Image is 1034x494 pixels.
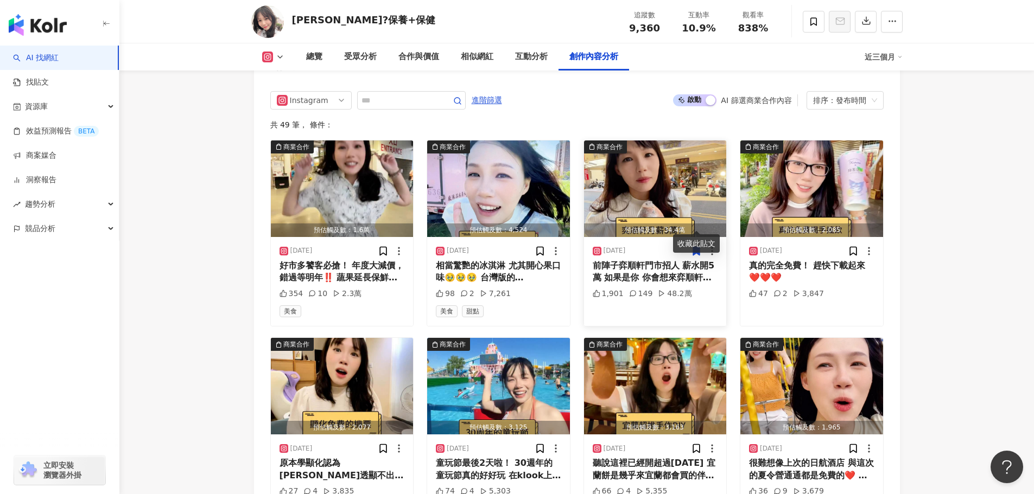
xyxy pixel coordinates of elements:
[678,10,720,21] div: 互動率
[271,338,414,434] button: 商業合作預估觸及數：2,077
[13,150,56,161] a: 商案媒合
[673,234,720,253] div: 收藏此貼文
[271,140,414,237] img: post-image
[740,140,883,237] img: post-image
[658,288,692,299] div: 48.2萬
[270,120,884,129] div: 共 49 筆 ， 條件：
[593,260,718,284] div: 前陣子弈順軒門市招人 薪水開5萬 如果是你 你會想來弈順軒工作嗎？
[462,305,484,317] span: 甜點
[593,457,718,482] div: 聽說這裡已經開超過[DATE] 宜蘭餅是幾乎來宜蘭都會買的伴手禮 手作宜蘭餅沒有跟任何平台合作 只能電話預約或現場預約 （非常宜蘭人作風） 目前做的是阿華田口味 阿華田口味只合作到今年 明年開始...
[593,288,624,299] div: 1,901
[283,339,309,350] div: 商業合作
[290,92,325,109] div: Instagram
[427,338,570,434] img: post-image
[436,288,455,299] div: 98
[760,246,782,255] div: [DATE]
[793,288,824,299] div: 3,847
[271,421,414,434] div: 預估觸及數：2,077
[280,260,405,284] div: 好市多饕客必搶！ 年度大減價，錯過等明年‼️ 蔬果延長保鮮、食材分裝必備的MIT保鮮神器 憑什麼👉延長保鮮多一週、鎖住風味不竄味？ 靠的不是運氣是「科技」！ #USii高效蔬果鎖鮮袋 與農學專家...
[17,461,39,479] img: chrome extension
[13,175,56,185] a: 洞察報告
[283,142,309,152] div: 商業合作
[773,288,788,299] div: 2
[427,140,570,237] button: 商業合作預估觸及數：4,524
[753,142,779,152] div: 商業合作
[436,260,561,284] div: 相當驚艷的冰淇淋 尤其開心果口味🥹🥹🥹 台灣版的[PERSON_NAME] 📍福鼎冰淇淋 地址：[STREET_ADDRESS] 沒有任何的招牌 可以網路下單都有宅配 大推開心果口味❤️❤️❤️
[472,92,502,109] span: 進階篩選
[13,201,21,208] span: rise
[427,223,570,237] div: 預估觸及數：4,524
[9,14,67,36] img: logo
[597,142,623,152] div: 商業合作
[280,457,405,482] div: 原本學顯化認為[PERSON_NAME]透顯不出來 但我朋友硬生生的顯化樂透中了10萬🥹 看來只要抓到顯化訣竅 真的連樂透也顯的出來🙏🏻 免費機票真的是近期最扯的顯化🤣 我的班機已經超滿 哩程兌...
[43,460,81,480] span: 立即安裝 瀏覽器外掛
[604,444,626,453] div: [DATE]
[682,23,715,34] span: 10.9%
[740,338,883,434] img: post-image
[13,126,99,137] a: 效益預測報告BETA
[753,339,779,350] div: 商業合作
[280,305,301,317] span: 美食
[597,339,623,350] div: 商業合作
[292,13,436,27] div: [PERSON_NAME]?保養+保健
[306,50,322,63] div: 總覽
[427,140,570,237] img: post-image
[25,192,55,216] span: 趨勢分析
[290,444,313,453] div: [DATE]
[290,246,313,255] div: [DATE]
[749,457,874,482] div: 很難想像上次的日航酒店 與這次的夏令營通通都是免費的❤️ 跟klook合作真的很幸福🥰 打開klook輸入我的暑假專屬優惠碼 《momosummer》 再打95折 可使用3次 期間限定到8/31...
[721,96,791,105] div: AI 篩選商業合作內容
[629,288,653,299] div: 149
[740,338,883,434] button: 商業合作預估觸及數：1,965
[740,140,883,237] button: 商業合作預估觸及數：2,085
[584,421,727,434] div: 預估觸及數：3,163
[733,10,774,21] div: 觀看率
[480,288,511,299] div: 7,261
[13,77,49,88] a: 找貼文
[436,457,561,482] div: 童玩節最後2天啦！ 30週年的童玩節真的好好玩 在klook上購買 輸入我的優惠碼《momosummer》再打95折 #童玩節
[13,53,59,63] a: searchAI 找網紅
[460,288,474,299] div: 2
[344,50,377,63] div: 受眾分析
[447,444,469,453] div: [DATE]
[271,338,414,434] img: post-image
[629,22,660,34] span: 9,360
[738,23,769,34] span: 838%
[25,94,48,119] span: 資源庫
[271,223,414,237] div: 預估觸及數：1.6萬
[760,444,782,453] div: [DATE]
[436,305,458,317] span: 美食
[427,338,570,434] button: 商業合作預估觸及數：3,125
[251,5,284,38] img: KOL Avatar
[14,455,105,485] a: chrome extension立即安裝 瀏覽器外掛
[749,260,874,284] div: 真的完全免費！ 趕快下載起來❤️❤️❤️
[584,338,727,434] button: 商業合作預估觸及數：3,163
[584,223,727,237] div: 預估觸及數：34.4萬
[624,10,665,21] div: 追蹤數
[447,246,469,255] div: [DATE]
[280,288,303,299] div: 354
[865,48,903,66] div: 近三個月
[604,246,626,255] div: [DATE]
[569,50,618,63] div: 創作內容分析
[308,288,327,299] div: 10
[440,339,466,350] div: 商業合作
[25,216,55,241] span: 競品分析
[740,223,883,237] div: 預估觸及數：2,085
[333,288,361,299] div: 2.3萬
[271,140,414,237] button: 商業合作預估觸及數：1.6萬
[515,50,548,63] div: 互動分析
[461,50,493,63] div: 相似網紅
[427,421,570,434] div: 預估觸及數：3,125
[584,140,727,237] img: post-image
[471,91,503,108] button: 進階篩選
[440,142,466,152] div: 商業合作
[813,92,867,109] div: 排序：發布時間
[991,451,1023,483] iframe: Help Scout Beacon - Open
[584,140,727,237] button: 商業合作預估觸及數：34.4萬
[398,50,439,63] div: 合作與價值
[584,338,727,434] img: post-image
[749,288,768,299] div: 47
[740,421,883,434] div: 預估觸及數：1,965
